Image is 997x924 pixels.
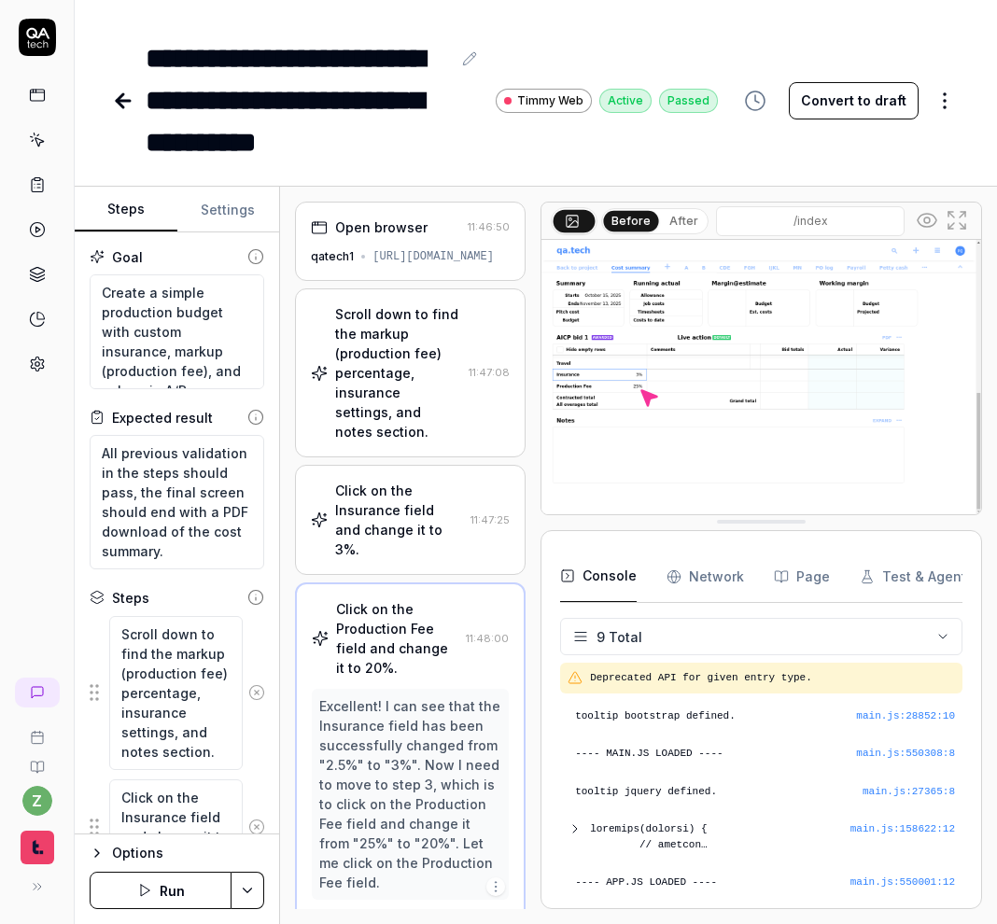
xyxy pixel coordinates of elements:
[90,615,264,771] div: Suggestions
[860,551,966,603] button: Test & Agent
[335,481,463,559] div: Click on the Insurance field and change it to 3%.
[863,784,955,800] button: main.js:27365:8
[90,872,232,909] button: Run
[575,875,955,890] pre: ---- APP.JS LOADED ----
[856,746,955,762] div: main.js : 550308 : 8
[912,205,942,235] button: Show all interative elements
[243,808,272,846] button: Remove step
[335,304,461,441] div: Scroll down to find the markup (production fee) percentage, insurance settings, and notes section.
[469,366,510,379] time: 11:47:08
[496,88,592,113] a: Timmy Web
[7,715,66,745] a: Book a call with us
[541,240,981,514] img: Screenshot
[575,708,955,724] pre: tooltip bootstrap defined.
[75,188,177,232] button: Steps
[7,745,66,775] a: Documentation
[21,831,54,864] img: Timmy Logo
[112,588,149,608] div: Steps
[372,248,494,265] div: [URL][DOMAIN_NAME]
[856,708,955,724] button: main.js:28852:10
[667,551,744,603] button: Network
[112,408,213,427] div: Expected result
[575,784,955,800] pre: tooltip jquery defined.
[468,220,510,233] time: 11:46:50
[90,842,264,864] button: Options
[466,632,509,645] time: 11:48:00
[311,248,354,265] div: qatech1
[590,821,850,852] pre: loremips(dolorsi) { // ametcon adipisc = elitsed || {}; doei.tempori = $.utlabo({}, etdo.magnaalI...
[335,217,428,237] div: Open browser
[177,188,280,232] button: Settings
[942,205,972,235] button: Open in full screen
[22,786,52,816] button: z
[659,89,718,113] div: Passed
[15,678,60,707] a: New conversation
[850,821,955,837] div: main.js : 158622 : 12
[850,875,955,890] button: main.js:550001:12
[112,247,143,267] div: Goal
[856,746,955,762] button: main.js:550308:8
[7,816,66,868] button: Timmy Logo
[517,92,583,109] span: Timmy Web
[90,778,264,875] div: Suggestions
[863,784,955,800] div: main.js : 27365 : 8
[319,696,501,892] div: Excellent! I can see that the Insurance field has been successfully changed from "2.5%" to "3%". ...
[774,551,830,603] button: Page
[733,82,778,119] button: View version history
[856,708,955,724] div: main.js : 28852 : 10
[604,210,659,231] button: Before
[590,670,955,686] pre: Deprecated API for given entry type.
[850,875,955,890] div: main.js : 550001 : 12
[789,82,919,119] button: Convert to draft
[112,842,264,864] div: Options
[599,89,652,113] div: Active
[470,513,510,526] time: 11:47:25
[336,599,458,678] div: Click on the Production Fee field and change it to 20%.
[243,674,272,711] button: Remove step
[850,821,955,837] button: main.js:158622:12
[560,551,637,603] button: Console
[575,746,955,762] pre: ---- MAIN.JS LOADED ----
[662,211,706,231] button: After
